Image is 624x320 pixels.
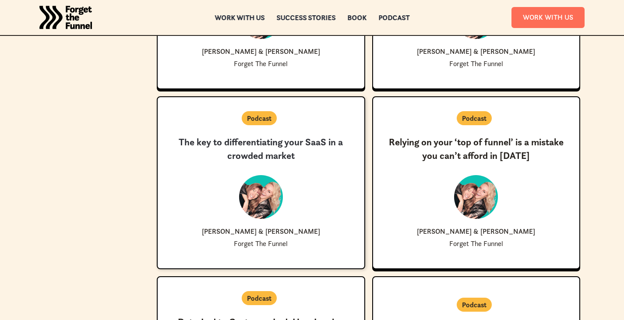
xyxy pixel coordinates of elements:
a: PodcastRelying on your ‘top of funnel’ is a mistake you can’t afford in [DATE][PERSON_NAME] & [PE... [372,96,581,269]
p: Forget The Funnel [449,240,503,247]
h3: Relying on your ‘top of funnel’ is a mistake you can’t afford in [DATE] [387,136,566,163]
p: Forget The Funnel [234,60,288,67]
p: Forget The Funnel [234,240,288,247]
p: Podcast [247,293,271,303]
a: PodcastThe key to differentiating your SaaS in a crowded market[PERSON_NAME] & [PERSON_NAME]Forge... [157,96,365,269]
a: Podcast [378,14,409,21]
p: Podcast [247,113,271,123]
p: Podcast [462,113,487,123]
p: [PERSON_NAME] & [PERSON_NAME] [202,228,320,235]
a: Book [347,14,367,21]
p: Forget The Funnel [449,60,503,67]
a: Work With Us [511,7,585,28]
p: [PERSON_NAME] & [PERSON_NAME] [417,48,535,55]
a: Work with us [215,14,264,21]
p: [PERSON_NAME] & [PERSON_NAME] [202,48,320,55]
p: Podcast [462,299,487,310]
h3: The key to differentiating your SaaS in a crowded market [172,136,350,163]
p: [PERSON_NAME] & [PERSON_NAME] [417,228,535,235]
a: Success Stories [276,14,335,21]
